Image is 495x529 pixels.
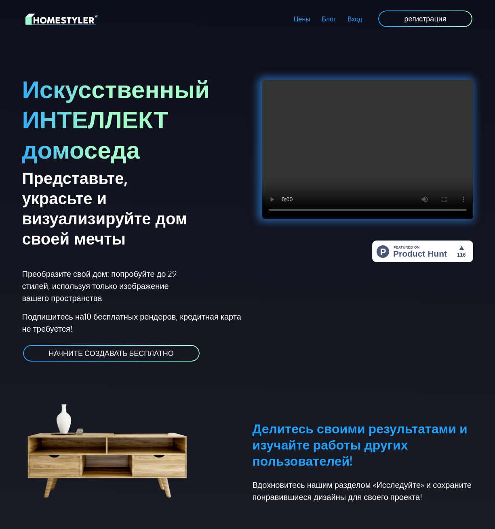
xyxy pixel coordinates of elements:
[316,10,341,28] a: Блог
[341,10,368,28] a: Вход
[49,349,174,358] ya-tr-span: НАЧНИТЕ СОЗДАВАТЬ БЕСПЛАТНО
[253,420,468,469] ya-tr-span: Делитесь своими результатами и изучайте работы других пользователей!
[404,14,446,23] ya-tr-span: регистрация
[294,15,310,23] ya-tr-span: Цены
[22,344,200,362] a: НАЧНИТЕ СОЗДАВАТЬ БЕСПЛАТНО
[253,479,472,502] ya-tr-span: Вдохновитесь нашим разделом «Исследуйте» и сохраните понравившиеся дизайны для своего проекта!
[22,73,210,164] ya-tr-span: Искусственный ИНТЕЛЛЕКТ домоседа
[377,10,473,28] a: регистрация
[322,15,336,23] ya-tr-span: Блог
[25,12,98,26] img: Логотип HomeStyler AI
[288,10,316,28] a: Цены
[22,311,241,334] ya-tr-span: , кредитная карта не требуется!
[22,382,204,502] img: шкаф для гостиной
[22,167,187,248] ya-tr-span: Представьте, украсьте и визуализируйте дом своей мечты
[372,240,473,262] img: HomeStyler AI — простой дизайн интерьера: дом вашей мечты в один клик | Product Hunt
[84,311,176,322] ya-tr-span: 10 бесплатных рендеров
[22,268,177,303] ya-tr-span: Преобразите свой дом: попробуйте до 29 стилей, используя только изображение вашего пространства.
[348,15,362,23] ya-tr-span: Вход
[22,311,84,322] ya-tr-span: Подпишитесь на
